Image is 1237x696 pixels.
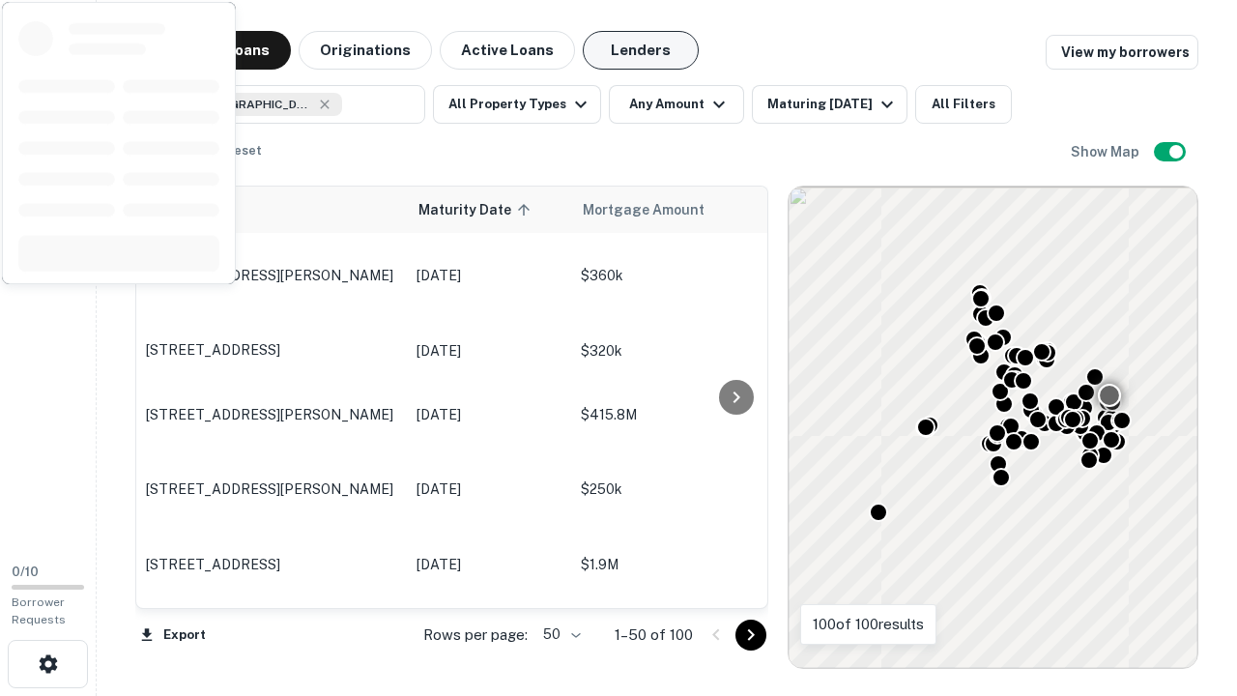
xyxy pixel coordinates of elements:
iframe: Chat Widget [1140,541,1237,634]
th: Mortgage Amount [571,187,784,233]
p: $320k [581,340,774,362]
button: Go to next page [735,620,766,651]
th: Maturity Date [407,187,571,233]
button: Reset [213,131,274,170]
span: Maturity Date [418,198,536,221]
button: Originations [299,31,432,70]
div: 50 [535,621,584,649]
span: Elgin, [GEOGRAPHIC_DATA], [GEOGRAPHIC_DATA] [168,96,313,113]
p: Rows per page: [423,623,528,647]
p: $415.8M [581,404,774,425]
p: [STREET_ADDRESS] [146,556,397,573]
p: [DATE] [417,478,561,500]
p: [DATE] [417,404,561,425]
button: All Property Types [433,85,601,124]
button: Any Amount [609,85,744,124]
p: $360k [581,265,774,286]
p: 100 of 100 results [813,613,924,636]
h6: Show Map [1071,141,1142,162]
span: Mortgage Amount [583,198,730,221]
p: [STREET_ADDRESS][PERSON_NAME] [146,406,397,423]
button: Active Loans [440,31,575,70]
button: Export [135,621,211,650]
button: Maturing [DATE] [752,85,907,124]
p: $250k [581,478,774,500]
span: 0 / 10 [12,565,39,579]
p: $1.9M [581,554,774,575]
button: Lenders [583,31,699,70]
a: View my borrowers [1046,35,1198,70]
span: Borrower Requests [12,595,66,626]
button: All Filters [915,85,1012,124]
p: [DATE] [417,554,561,575]
p: [STREET_ADDRESS][PERSON_NAME] [146,267,397,284]
p: [DATE] [417,265,561,286]
p: [STREET_ADDRESS] [146,341,397,359]
p: 1–50 of 100 [615,623,693,647]
div: 0 0 [789,187,1197,668]
p: [DATE] [417,340,561,362]
th: Location [136,187,407,233]
p: [STREET_ADDRESS][PERSON_NAME] [146,480,397,498]
div: Maturing [DATE] [767,93,899,116]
